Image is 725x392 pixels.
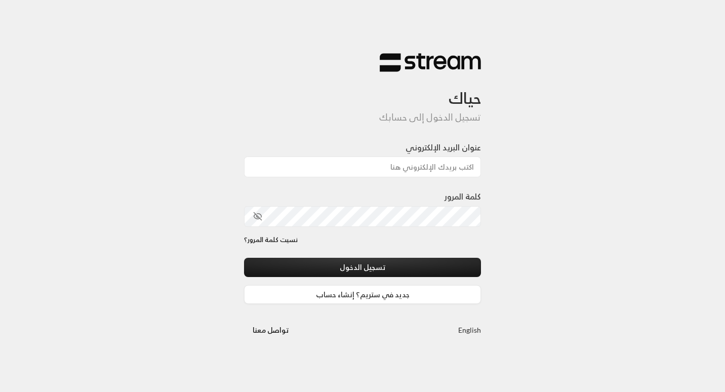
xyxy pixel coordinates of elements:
[244,324,297,336] a: تواصل معنا
[244,321,297,339] button: تواصل معنا
[249,208,266,225] button: toggle password visibility
[244,235,298,245] a: نسيت كلمة المرور؟
[380,53,481,72] img: Stream Logo
[458,321,481,339] a: English
[244,156,481,177] input: اكتب بريدك الإلكتروني هنا
[244,112,481,123] h5: تسجيل الدخول إلى حسابك
[244,285,481,304] a: جديد في ستريم؟ إنشاء حساب
[244,72,481,107] h3: حياك
[406,141,481,153] label: عنوان البريد الإلكتروني
[445,190,481,203] label: كلمة المرور
[244,258,481,277] button: تسجيل الدخول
